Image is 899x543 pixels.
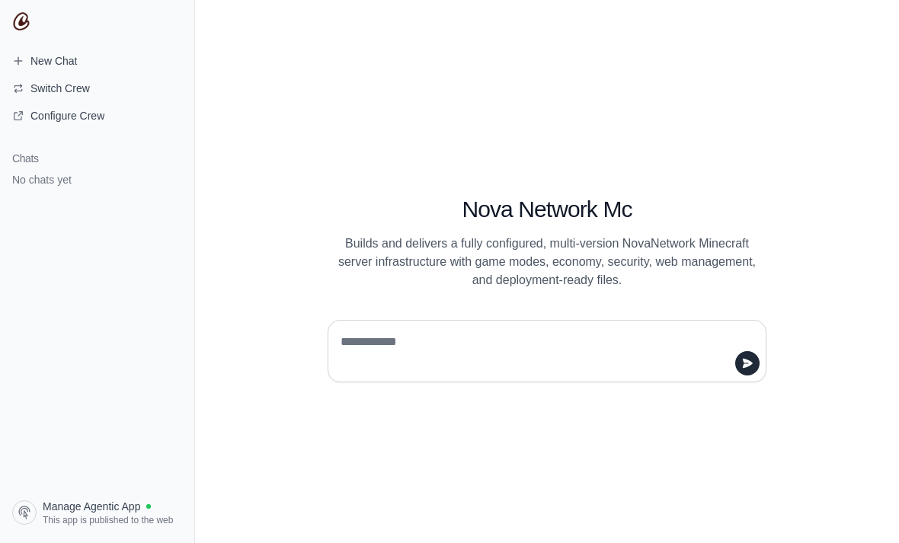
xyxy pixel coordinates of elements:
span: Configure Crew [30,108,104,123]
span: Manage Agentic App [43,499,140,514]
span: This app is published to the web [43,514,173,526]
img: CrewAI Logo [12,12,30,30]
span: New Chat [30,53,77,69]
p: Builds and delivers a fully configured, multi-version NovaNetwork Minecraft server infrastructure... [328,235,766,289]
a: New Chat [6,49,188,73]
span: Switch Crew [30,81,90,96]
a: Manage Agentic App This app is published to the web [6,494,188,531]
h1: Nova Network Mc [328,196,766,223]
a: Configure Crew [6,104,188,128]
button: Switch Crew [6,76,188,101]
